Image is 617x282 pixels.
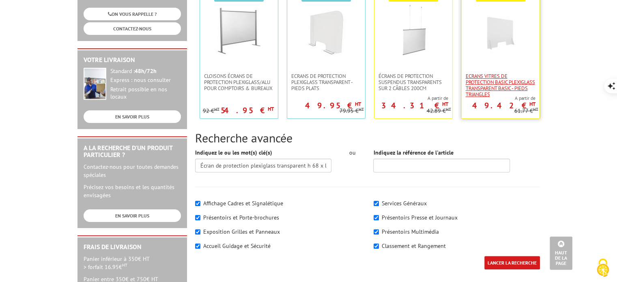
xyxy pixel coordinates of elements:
[195,201,200,206] input: Affichage Cadres et Signalétique
[446,106,451,112] sup: HT
[427,108,451,114] p: 42.89 €
[203,214,279,221] label: Présentoirs et Porte-brochures
[203,108,219,114] p: 92 €
[533,106,538,112] sup: HT
[472,103,535,108] p: 49.42 €
[268,105,274,112] sup: HT
[122,262,127,268] sup: HT
[214,106,219,112] sup: HT
[359,106,364,112] sup: HT
[203,228,280,235] label: Exposition Grilles et Panneaux
[200,73,278,91] a: Cloisons Écrans de protection Plexiglass/Alu pour comptoirs & Bureaux
[442,101,448,108] sup: HT
[84,209,181,222] a: EN SAVOIR PLUS
[387,4,440,57] img: Écrans de Protection Suspendus Transparents sur 2 câbles 200cm
[84,68,106,100] img: widget-livraison.jpg
[514,108,538,114] p: 61.77 €
[381,103,448,108] p: 34.31 €
[462,73,540,97] a: ECRANS VITRES DE PROTECTION BASIC PLEXIGLASS TRANSPARENT BASIC - pieds triangles
[340,108,364,114] p: 79.95 €
[355,101,361,108] sup: HT
[593,258,613,278] img: Cookies (fenêtre modale)
[203,200,283,207] label: Affichage Cadres et Signalétique
[382,214,458,221] label: Présentoirs Presse et Journaux
[204,73,274,91] span: Cloisons Écrans de protection Plexiglass/Alu pour comptoirs & Bureaux
[84,110,181,123] a: EN SAVOIR PLUS
[305,103,361,108] p: 49.95 €
[382,242,446,250] label: Classement et Rangement
[84,163,181,179] p: Contactez-nous pour toutes demandes spéciales
[484,256,540,269] input: LANCER LA RECHERCHE
[287,73,365,91] a: ECRANS DE PROTECTION PLEXIGLASS TRANSPARENT - Pieds plats
[84,22,181,35] a: CONTACTEZ-NOUS
[589,254,617,282] button: Cookies (fenêtre modale)
[110,68,181,75] div: Standard :
[110,77,181,84] div: Express : nous consulter
[374,73,452,91] a: Écrans de Protection Suspendus Transparents sur 2 câbles 200cm
[84,263,127,271] span: > forfait 16.95€
[84,8,181,20] a: ON VOUS RAPPELLE ?
[221,108,274,113] p: 54.95 €
[374,95,448,101] span: A partir de
[84,144,181,159] h2: A la recherche d'un produit particulier ?
[300,4,353,57] img: ECRANS DE PROTECTION PLEXIGLASS TRANSPARENT - Pieds plats
[550,237,572,270] a: Haut de la page
[291,73,361,91] span: ECRANS DE PROTECTION PLEXIGLASS TRANSPARENT - Pieds plats
[84,243,181,251] h2: Frais de Livraison
[374,243,379,249] input: Classement et Rangement
[195,149,272,157] label: Indiquez le ou les mot(s) clé(s)
[203,242,271,250] label: Accueil Guidage et Sécurité
[84,255,181,271] p: Panier inférieur à 350€ HT
[195,229,200,235] input: Exposition Grilles et Panneaux
[344,149,361,157] div: ou
[373,149,453,157] label: Indiquez la référence de l'article
[529,101,535,108] sup: HT
[195,243,200,249] input: Accueil Guidage et Sécurité
[462,95,535,101] span: A partir de
[378,73,448,91] span: Écrans de Protection Suspendus Transparents sur 2 câbles 200cm
[110,86,181,101] div: Retrait possible en nos locaux
[195,131,540,144] h2: Recherche avancée
[466,73,535,97] span: ECRANS VITRES DE PROTECTION BASIC PLEXIGLASS TRANSPARENT BASIC - pieds triangles
[374,201,379,206] input: Services Généraux
[382,200,427,207] label: Services Généraux
[84,183,181,199] p: Précisez vos besoins et les quantités envisagées
[374,229,379,235] input: Présentoirs Multimédia
[213,4,265,57] img: Cloisons Écrans de protection Plexiglass/Alu pour comptoirs & Bureaux
[84,56,181,64] h2: Votre livraison
[195,215,200,220] input: Présentoirs et Porte-brochures
[474,4,527,57] img: ECRANS VITRES DE PROTECTION BASIC PLEXIGLASS TRANSPARENT BASIC - pieds triangles
[382,228,439,235] label: Présentoirs Multimédia
[135,67,157,75] strong: 48h/72h
[374,215,379,220] input: Présentoirs Presse et Journaux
